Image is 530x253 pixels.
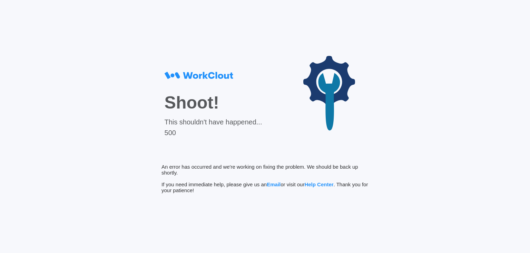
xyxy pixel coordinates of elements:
div: 500 [165,129,262,137]
span: Help Center [304,181,333,187]
div: This shouldn't have happened... [165,118,262,126]
div: Shoot! [165,93,262,113]
div: An error has occurred and we're working on fixing the problem. We should be back up shortly. If y... [161,164,369,193]
span: Email [267,181,281,187]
